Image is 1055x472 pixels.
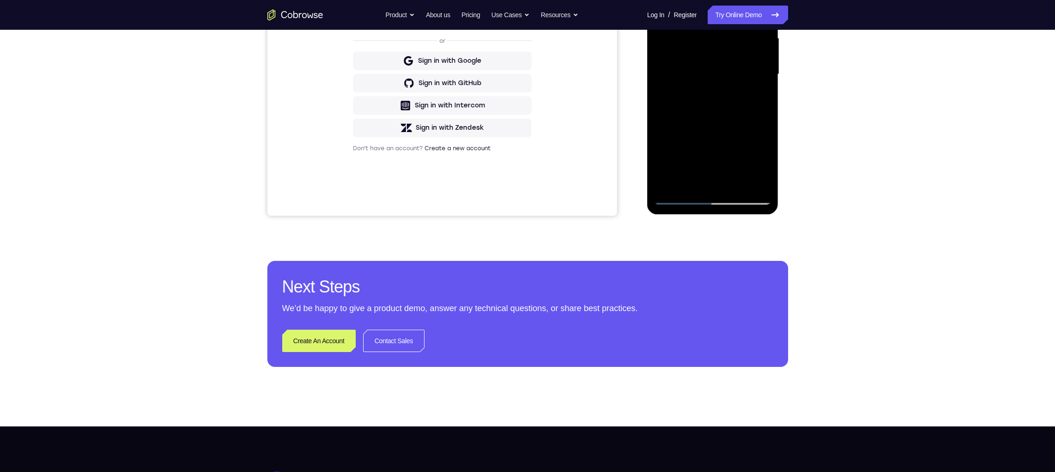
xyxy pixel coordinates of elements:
[385,6,415,24] button: Product
[668,9,670,20] span: /
[363,330,425,352] a: Contact Sales
[282,330,356,352] a: Create An Account
[267,9,323,20] a: Go to the home page
[708,6,788,24] a: Try Online Demo
[647,6,664,24] a: Log In
[426,6,450,24] a: About us
[282,302,773,315] p: We’d be happy to give a product demo, answer any technical questions, or share best practices.
[541,6,578,24] button: Resources
[282,276,773,298] h2: Next Steps
[491,6,530,24] button: Use Cases
[461,6,480,24] a: Pricing
[674,6,697,24] a: Register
